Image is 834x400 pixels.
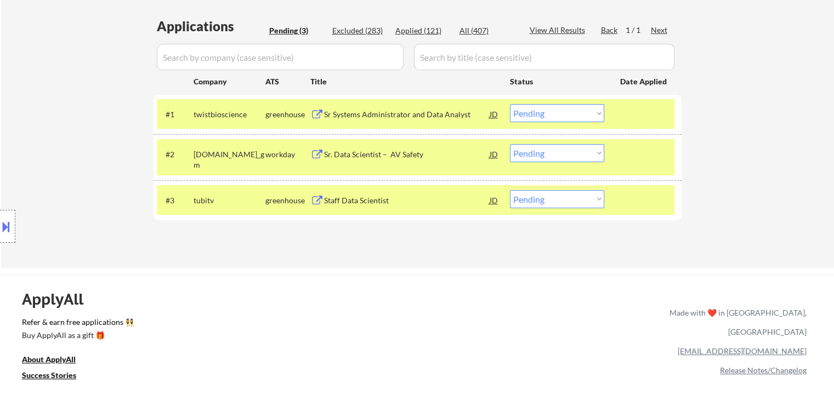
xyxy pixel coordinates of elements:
[678,346,807,356] a: [EMAIL_ADDRESS][DOMAIN_NAME]
[22,318,440,330] a: Refer & earn free applications 👯‍♀️
[194,76,265,87] div: Company
[194,149,265,170] div: [DOMAIN_NAME]_gm
[157,20,265,33] div: Applications
[626,25,651,36] div: 1 / 1
[269,25,324,36] div: Pending (3)
[324,195,490,206] div: Staff Data Scientist
[620,76,668,87] div: Date Applied
[489,144,500,164] div: JD
[324,109,490,120] div: Sr Systems Administrator and Data Analyst
[265,109,310,120] div: greenhouse
[601,25,619,36] div: Back
[324,149,490,160] div: Sr. Data Scientist – AV Safety
[310,76,500,87] div: Title
[489,190,500,210] div: JD
[395,25,450,36] div: Applied (121)
[332,25,387,36] div: Excluded (283)
[510,71,604,91] div: Status
[665,303,807,341] div: Made with ❤️ in [GEOGRAPHIC_DATA], [GEOGRAPHIC_DATA]
[530,25,588,36] div: View All Results
[194,109,265,120] div: twistbioscience
[265,195,310,206] div: greenhouse
[194,195,265,206] div: tubitv
[651,25,668,36] div: Next
[459,25,514,36] div: All (407)
[265,149,310,160] div: workday
[489,104,500,124] div: JD
[157,44,404,70] input: Search by company (case sensitive)
[265,76,310,87] div: ATS
[720,365,807,375] a: Release Notes/Changelog
[414,44,674,70] input: Search by title (case sensitive)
